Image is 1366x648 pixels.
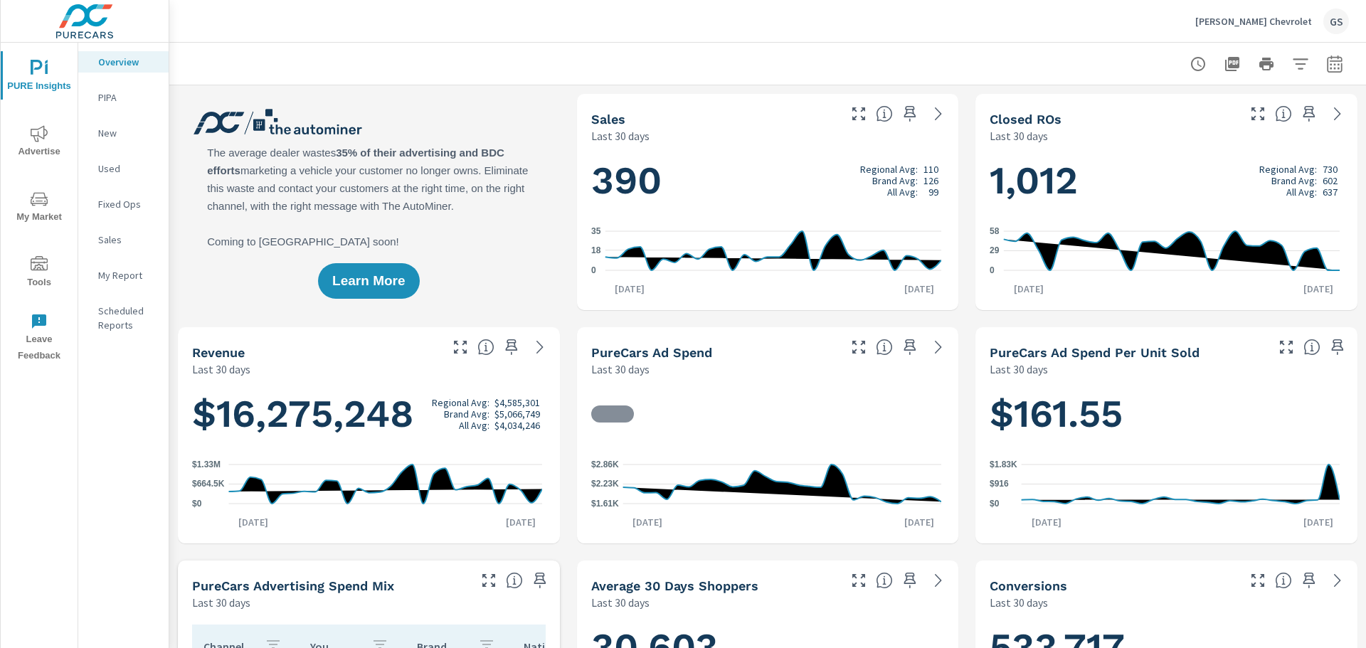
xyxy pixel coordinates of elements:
h5: Conversions [990,578,1067,593]
p: New [98,126,157,140]
p: [DATE] [228,515,278,529]
text: 58 [990,226,1000,236]
h1: $16,275,248 [192,390,546,438]
p: 602 [1323,175,1338,186]
span: This table looks at how you compare to the amount of budget you spend per channel as opposed to y... [506,572,523,589]
span: Number of Repair Orders Closed by the selected dealership group over the selected time range. [So... [1275,105,1292,122]
text: 29 [990,246,1000,256]
div: New [78,122,169,144]
text: $0 [192,499,202,509]
p: 637 [1323,186,1338,198]
p: Overview [98,55,157,69]
p: [DATE] [1293,282,1343,296]
h5: PureCars Ad Spend Per Unit Sold [990,345,1200,360]
span: Save this to your personalized report [529,569,551,592]
span: PURE Insights [5,60,73,95]
p: 99 [928,186,938,198]
a: See more details in report [1326,569,1349,592]
p: All Avg: [459,420,489,431]
h5: Sales [591,112,625,127]
button: Make Fullscreen [1246,569,1269,592]
p: My Report [98,268,157,282]
p: [DATE] [496,515,546,529]
p: $5,066,749 [494,408,540,420]
span: Save this to your personalized report [899,102,921,125]
p: Regional Avg: [860,164,918,175]
div: GS [1323,9,1349,34]
button: Apply Filters [1286,50,1315,78]
text: $2.23K [591,479,619,489]
p: Scheduled Reports [98,304,157,332]
div: Scheduled Reports [78,300,169,336]
h5: Closed ROs [990,112,1061,127]
p: Brand Avg: [872,175,918,186]
p: All Avg: [1286,186,1317,198]
span: Leave Feedback [5,313,73,364]
p: Last 30 days [192,594,250,611]
div: Sales [78,229,169,250]
span: Total cost of media for all PureCars channels for the selected dealership group over the selected... [876,339,893,356]
button: "Export Report to PDF" [1218,50,1246,78]
button: Select Date Range [1320,50,1349,78]
p: 730 [1323,164,1338,175]
text: $2.86K [591,460,619,469]
text: $664.5K [192,479,225,489]
p: 110 [923,164,938,175]
div: PIPA [78,87,169,108]
p: [DATE] [894,515,944,529]
text: 35 [591,226,601,236]
span: Save this to your personalized report [1298,102,1320,125]
div: Used [78,158,169,179]
p: PIPA [98,90,157,105]
button: Make Fullscreen [477,569,500,592]
span: My Market [5,191,73,225]
text: $1.61K [591,499,619,509]
div: Fixed Ops [78,193,169,215]
button: Make Fullscreen [847,102,870,125]
p: Last 30 days [990,127,1048,144]
h5: PureCars Advertising Spend Mix [192,578,394,593]
p: $4,034,246 [494,420,540,431]
h5: PureCars Ad Spend [591,345,712,360]
h5: Revenue [192,345,245,360]
a: See more details in report [927,336,950,358]
p: All Avg: [887,186,918,198]
text: $1.33M [192,460,221,469]
h1: 390 [591,156,945,205]
p: Regional Avg: [1259,164,1317,175]
p: [DATE] [894,282,944,296]
h5: Average 30 Days Shoppers [591,578,758,593]
text: $916 [990,479,1009,489]
button: Make Fullscreen [1246,102,1269,125]
a: See more details in report [1326,102,1349,125]
p: [PERSON_NAME] Chevrolet [1195,15,1312,28]
p: Regional Avg: [432,397,489,408]
p: Last 30 days [591,127,650,144]
a: See more details in report [927,569,950,592]
span: Average cost of advertising per each vehicle sold at the dealer over the selected date range. The... [1303,339,1320,356]
text: 0 [591,265,596,275]
p: Last 30 days [591,361,650,378]
span: Save this to your personalized report [899,336,921,358]
p: Used [98,161,157,176]
h1: $161.55 [990,390,1343,438]
button: Make Fullscreen [847,336,870,358]
p: Fixed Ops [98,197,157,211]
p: [DATE] [623,515,672,529]
button: Print Report [1252,50,1281,78]
p: Last 30 days [591,594,650,611]
p: Sales [98,233,157,247]
button: Make Fullscreen [449,336,472,358]
text: 0 [990,265,995,275]
p: Last 30 days [192,361,250,378]
span: Learn More [332,275,405,287]
span: Advertise [5,125,73,160]
p: [DATE] [605,282,655,296]
button: Make Fullscreen [847,569,870,592]
h1: 1,012 [990,156,1343,205]
p: Brand Avg: [444,408,489,420]
p: Brand Avg: [1271,175,1317,186]
span: Save this to your personalized report [1298,569,1320,592]
button: Learn More [318,263,419,299]
span: Save this to your personalized report [1326,336,1349,358]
